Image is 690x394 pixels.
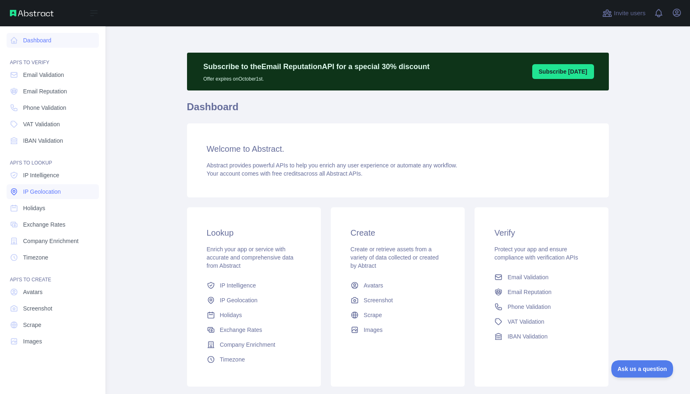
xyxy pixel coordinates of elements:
[7,67,99,82] a: Email Validation
[23,171,59,179] span: IP Intelligence
[7,184,99,199] a: IP Geolocation
[220,326,262,334] span: Exchange Rates
[7,217,99,232] a: Exchange Rates
[207,170,363,177] span: Your account comes with across all Abstract APIs.
[351,246,439,269] span: Create or retrieve assets from a variety of data collected or created by Abtract
[203,337,304,352] a: Company Enrichment
[491,270,592,285] a: Email Validation
[207,143,589,155] h3: Welcome to Abstract.
[23,337,42,345] span: Images
[23,87,67,95] span: Email Reputation
[220,355,245,364] span: Timezone
[220,341,276,349] span: Company Enrichment
[272,170,301,177] span: free credits
[351,227,445,239] h3: Create
[203,72,430,82] p: Offer expires on October 1st.
[10,10,54,16] img: Abstract API
[23,304,52,313] span: Screenshot
[187,100,609,120] h1: Dashboard
[203,352,304,367] a: Timezone
[347,322,448,337] a: Images
[7,267,99,283] div: API'S TO CREATE
[203,61,430,72] p: Subscribe to the Email Reputation API for a special 30 % discount
[7,84,99,99] a: Email Reputation
[23,137,63,145] span: IBAN Validation
[614,9,646,18] span: Invite users
[7,100,99,115] a: Phone Validation
[23,71,64,79] span: Email Validation
[508,303,551,311] span: Phone Validation
[532,64,594,79] button: Subscribe [DATE]
[508,318,544,326] span: VAT Validation
[347,293,448,308] a: Screenshot
[7,49,99,66] div: API'S TO VERIFY
[7,334,99,349] a: Images
[23,204,45,212] span: Holidays
[494,227,589,239] h3: Verify
[494,246,578,261] span: Protect your app and ensure compliance with verification APIs
[7,301,99,316] a: Screenshot
[207,162,458,169] span: Abstract provides powerful APIs to help you enrich any user experience or automate any workflow.
[23,321,41,329] span: Scrape
[601,7,647,20] button: Invite users
[364,326,383,334] span: Images
[7,117,99,132] a: VAT Validation
[23,253,48,262] span: Timezone
[491,314,592,329] a: VAT Validation
[508,273,548,281] span: Email Validation
[364,311,382,319] span: Scrape
[491,285,592,299] a: Email Reputation
[347,308,448,322] a: Scrape
[7,318,99,332] a: Scrape
[23,237,79,245] span: Company Enrichment
[7,150,99,166] div: API'S TO LOOKUP
[23,120,60,128] span: VAT Validation
[611,360,674,378] iframe: Toggle Customer Support
[23,104,66,112] span: Phone Validation
[207,246,294,269] span: Enrich your app or service with accurate and comprehensive data from Abstract
[203,293,304,308] a: IP Geolocation
[203,278,304,293] a: IP Intelligence
[207,227,301,239] h3: Lookup
[491,329,592,344] a: IBAN Validation
[7,285,99,299] a: Avatars
[491,299,592,314] a: Phone Validation
[220,296,258,304] span: IP Geolocation
[7,201,99,216] a: Holidays
[7,33,99,48] a: Dashboard
[23,220,65,229] span: Exchange Rates
[23,188,61,196] span: IP Geolocation
[220,311,242,319] span: Holidays
[364,281,383,290] span: Avatars
[23,288,42,296] span: Avatars
[7,250,99,265] a: Timezone
[220,281,256,290] span: IP Intelligence
[7,234,99,248] a: Company Enrichment
[203,322,304,337] a: Exchange Rates
[364,296,393,304] span: Screenshot
[7,133,99,148] a: IBAN Validation
[7,168,99,183] a: IP Intelligence
[203,308,304,322] a: Holidays
[508,332,547,341] span: IBAN Validation
[508,288,552,296] span: Email Reputation
[347,278,448,293] a: Avatars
